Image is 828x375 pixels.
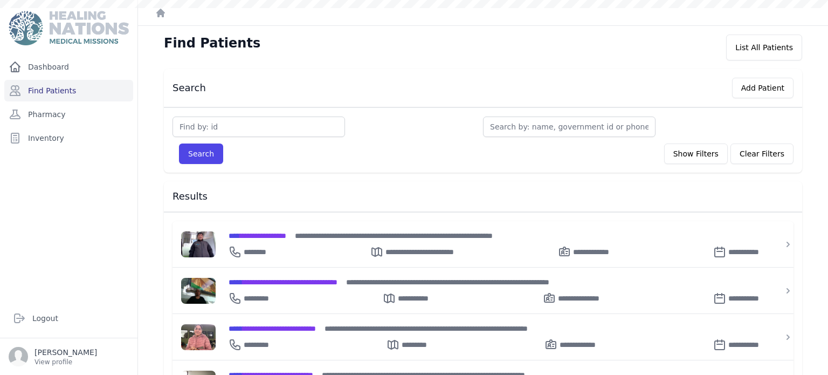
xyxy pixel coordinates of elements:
img: Medical Missions EMR [9,11,128,45]
input: Find by: id [172,117,345,137]
img: D5NTWcQuKowpizSx6IgxRKQW6mnLdL4ghMgwDDx99JjzszOmTUNOmf8f8xh+EZDSggYAAAAldEVYdGRhdGU6Y3JlYXRlADIwM... [181,231,216,257]
h3: Search [172,81,206,94]
h3: Results [172,190,793,203]
a: [PERSON_NAME] View profile [9,347,129,366]
button: Add Patient [732,78,793,98]
div: List All Patients [726,35,802,60]
input: Search by: name, government id or phone [483,117,655,137]
h1: Find Patients [164,35,260,52]
p: View profile [34,358,97,366]
button: Show Filters [664,144,728,164]
a: Dashboard [4,56,133,78]
img: IlXcCWypViEAAAAldEVYdGRhdGU6Y3JlYXRlADIwMjQtMDYtMjFUMTQ6NDM6MjYrMDA6MDCQGI6RAAAAJXRFWHRkYXRlOm1vZ... [181,324,216,350]
button: Search [179,144,223,164]
p: [PERSON_NAME] [34,347,97,358]
button: Clear Filters [730,144,793,164]
a: Logout [9,308,129,329]
a: Inventory [4,127,133,149]
a: Find Patients [4,80,133,101]
img: wdCDxW8RHzp9gAAACV0RVh0ZGF0ZTpjcmVhdGUAMjAyMy0xMi0xOVQxODoxODo0OCswMDowMNwa3ioAAAAldEVYdGRhdGU6bW... [181,278,216,304]
a: Pharmacy [4,104,133,125]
